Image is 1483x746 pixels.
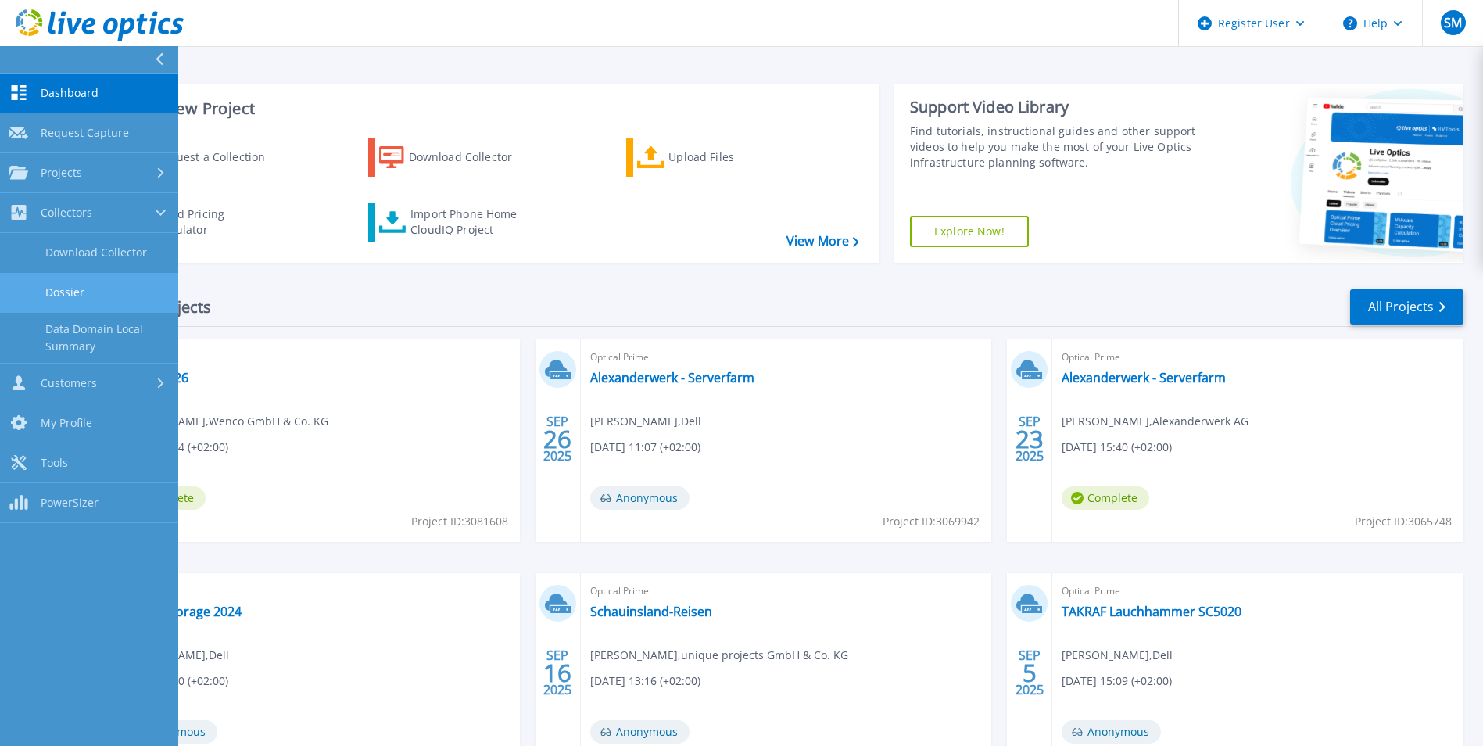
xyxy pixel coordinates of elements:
span: [DATE] 15:09 (+02:00) [1062,672,1172,690]
span: Anonymous [590,486,690,510]
a: Cloud Pricing Calculator [111,203,285,242]
span: Tools [41,456,68,470]
span: SM [1444,16,1462,29]
span: My Profile [41,416,92,430]
span: [DATE] 11:07 (+02:00) [590,439,700,456]
span: 16 [543,666,571,680]
span: 26 [543,432,571,446]
span: 5 [1023,666,1037,680]
span: Optical Prime [590,583,983,600]
span: PowerSizer [41,496,99,510]
span: [PERSON_NAME] , Alexanderwerk AG [1062,413,1248,430]
span: Optical Prime [1062,583,1454,600]
a: All Projects [1350,289,1463,325]
a: Request a Collection [111,138,285,177]
a: Alexanderwerk - Serverfarm [590,370,754,386]
span: [PERSON_NAME] , Dell [1062,647,1173,664]
span: 23 [1016,432,1044,446]
a: Upload Files [626,138,801,177]
div: Upload Files [668,142,793,173]
span: Project ID: 3081608 [411,513,508,530]
div: SEP 2025 [1015,644,1044,701]
span: [PERSON_NAME] , unique projects GmbH & Co. KG [590,647,848,664]
div: Download Collector [409,142,534,173]
a: Schauinsland-Reisen [590,604,712,619]
span: Collectors [41,206,92,220]
span: Project ID: 3069942 [883,513,980,530]
div: Import Phone Home CloudIQ Project [410,206,532,238]
span: Optical Prime [118,349,510,366]
span: Request Capture [41,126,129,140]
h3: Start a New Project [111,100,858,117]
span: [PERSON_NAME] , Wenco GmbH & Co. KG [118,413,328,430]
span: Anonymous [1062,720,1161,744]
span: Dashboard [41,86,99,100]
div: Find tutorials, instructional guides and other support videos to help you make the most of your L... [910,124,1200,170]
div: Request a Collection [156,142,281,173]
span: Optical Prime [118,583,510,600]
div: SEP 2025 [1015,411,1044,468]
a: Download Collector [368,138,543,177]
a: Explore Now! [910,216,1029,247]
span: Customers [41,376,97,390]
span: [DATE] 13:16 (+02:00) [590,672,700,690]
span: Anonymous [590,720,690,744]
a: TAKRAF Lauchhammer SC5020 [1062,604,1241,619]
span: Project ID: 3065748 [1355,513,1452,530]
div: Support Video Library [910,97,1200,117]
span: Projects [41,166,82,180]
div: SEP 2025 [543,411,572,468]
a: View More [786,234,859,249]
a: Alexanderwerk - Serverfarm [1062,370,1226,386]
span: Optical Prime [590,349,983,366]
span: Complete [1062,486,1149,510]
div: Cloud Pricing Calculator [153,206,278,238]
div: SEP 2025 [543,644,572,701]
a: VEMAG Storage 2024 [118,604,242,619]
span: Optical Prime [1062,349,1454,366]
span: [DATE] 15:40 (+02:00) [1062,439,1172,456]
span: [PERSON_NAME] , Dell [590,413,701,430]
